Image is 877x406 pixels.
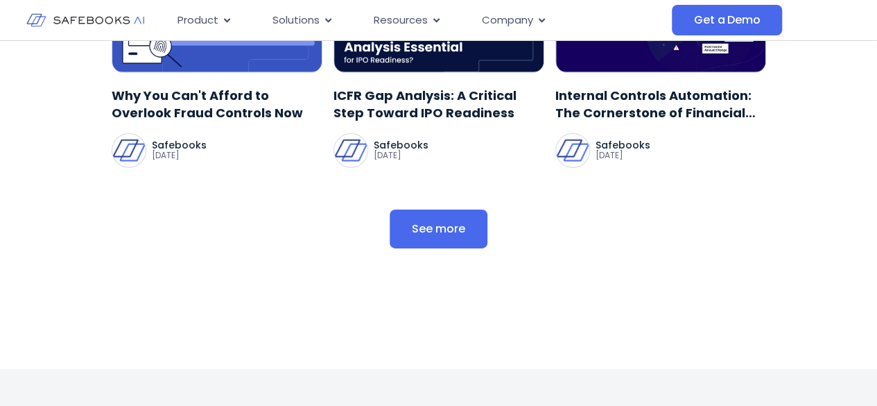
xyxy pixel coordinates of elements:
div: Menu Toggle [166,7,672,34]
span: Solutions [272,12,320,28]
p: Safebooks [596,140,650,150]
span: Product [177,12,218,28]
span: Resources [374,12,428,28]
p: [DATE] [152,150,207,161]
p: [DATE] [374,150,428,161]
span: Company [482,12,533,28]
a: Get a Demo [672,5,782,35]
p: Safebooks [152,140,207,150]
img: Safebooks [112,134,146,167]
a: See more [390,210,487,248]
a: ICFR Gap Analysis: A Critical Step Toward IPO Readiness [333,87,544,121]
p: [DATE] [596,150,650,161]
img: Safebooks [334,134,367,167]
span: Get a Demo [694,13,760,27]
p: Safebooks [374,140,428,150]
img: Safebooks [556,134,589,167]
a: Why You Can't Afford to Overlook Fraud Controls Now [112,87,322,121]
nav: Menu [166,7,672,34]
a: Internal Controls Automation: The Cornerstone of Financial Integrity and IPO Readiness [555,87,766,121]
